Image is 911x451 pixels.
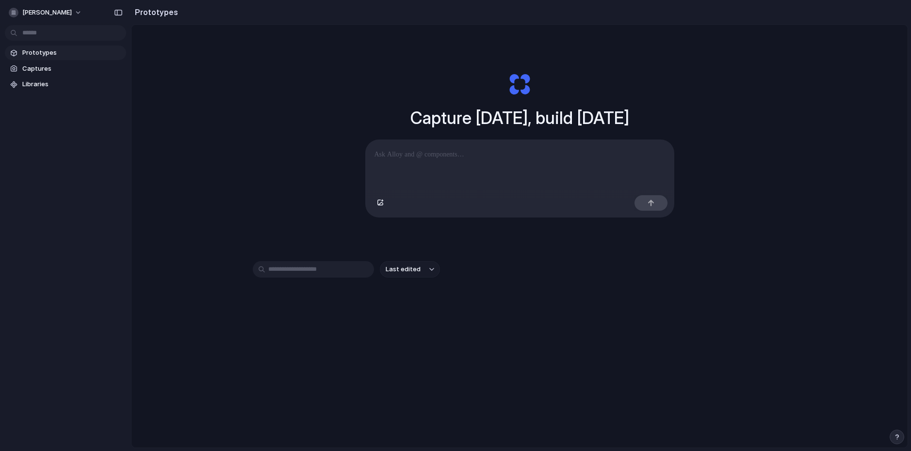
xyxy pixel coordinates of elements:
[380,261,440,278] button: Last edited
[5,77,126,92] a: Libraries
[386,264,421,274] span: Last edited
[22,48,122,58] span: Prototypes
[22,79,122,89] span: Libraries
[410,105,629,131] h1: Capture [DATE], build [DATE]
[22,8,72,17] span: [PERSON_NAME]
[22,64,122,74] span: Captures
[5,46,126,60] a: Prototypes
[5,5,87,20] button: [PERSON_NAME]
[131,6,178,18] h2: Prototypes
[5,62,126,76] a: Captures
